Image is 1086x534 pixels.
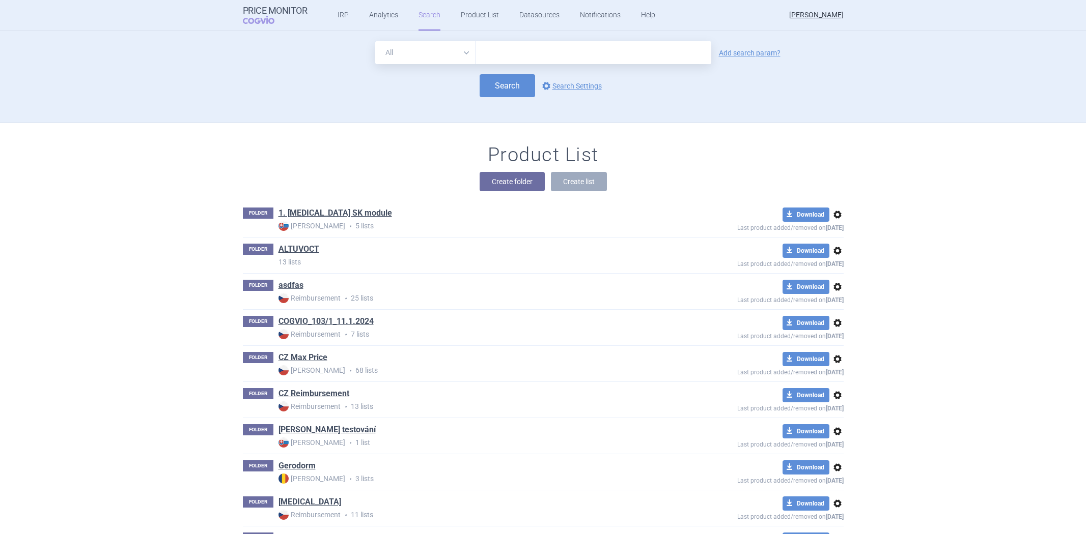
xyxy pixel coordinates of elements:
[826,405,844,412] strong: [DATE]
[279,510,289,520] img: CZ
[279,316,374,329] h1: COGVIO_103/1_11.1.2024
[279,329,341,339] strong: Reimbursement
[243,280,273,291] p: FOLDER
[279,221,345,231] strong: [PERSON_NAME]
[243,496,273,508] p: FOLDER
[783,460,829,474] button: Download
[783,424,829,438] button: Download
[826,333,844,340] strong: [DATE]
[243,6,308,25] a: Price MonitorCOGVIO
[243,316,273,327] p: FOLDER
[488,143,599,167] h1: Product List
[279,473,289,484] img: RO
[279,510,341,520] strong: Reimbursement
[783,352,829,366] button: Download
[279,293,663,304] p: 25 lists
[826,513,844,520] strong: [DATE]
[345,366,355,376] i: •
[279,473,663,484] p: 3 lists
[279,460,316,471] a: Gerodorm
[243,244,273,255] p: FOLDER
[279,244,319,257] h1: ALTUVOCT
[279,437,663,448] p: 1 list
[279,424,376,435] a: [PERSON_NAME] testování
[279,460,316,473] h1: Gerodorm
[279,388,349,399] a: CZ Reimbursement
[341,402,351,412] i: •
[826,260,844,268] strong: [DATE]
[243,16,289,24] span: COGVIO
[480,74,535,97] button: Search
[279,388,349,401] h1: CZ Reimbursement
[783,496,829,511] button: Download
[783,207,829,222] button: Download
[345,474,355,484] i: •
[243,388,273,399] p: FOLDER
[279,221,289,231] img: SK
[783,280,829,294] button: Download
[279,365,345,375] strong: [PERSON_NAME]
[279,401,663,412] p: 13 lists
[279,207,392,221] h1: 1. Humira SK module
[345,438,355,448] i: •
[279,244,319,255] a: ALTUVOCT
[341,330,351,340] i: •
[663,294,844,304] p: Last product added/removed on
[551,172,607,191] button: Create list
[279,510,663,520] p: 11 lists
[826,477,844,484] strong: [DATE]
[540,80,602,92] a: Search Settings
[345,221,355,231] i: •
[783,388,829,402] button: Download
[279,437,345,448] strong: [PERSON_NAME]
[663,402,844,412] p: Last product added/removed on
[663,330,844,340] p: Last product added/removed on
[279,221,663,231] p: 5 lists
[279,496,341,508] a: [MEDICAL_DATA]
[279,352,327,365] h1: CZ Max Price
[243,424,273,435] p: FOLDER
[279,257,663,267] p: 13 lists
[341,510,351,520] i: •
[826,369,844,376] strong: [DATE]
[279,437,289,448] img: SK
[279,316,374,327] a: COGVIO_103/1_11.1.2024
[826,296,844,304] strong: [DATE]
[663,222,844,231] p: Last product added/removed on
[279,365,289,375] img: CZ
[719,49,781,56] a: Add search param?
[279,401,341,411] strong: Reimbursement
[279,293,341,303] strong: Reimbursement
[783,244,829,258] button: Download
[826,224,844,231] strong: [DATE]
[279,496,341,510] h1: humira
[783,316,829,330] button: Download
[243,352,273,363] p: FOLDER
[279,280,303,293] h1: asdfas
[243,6,308,16] strong: Price Monitor
[663,511,844,520] p: Last product added/removed on
[826,441,844,448] strong: [DATE]
[279,473,345,484] strong: [PERSON_NAME]
[341,293,351,304] i: •
[663,258,844,268] p: Last product added/removed on
[279,293,289,303] img: CZ
[663,474,844,484] p: Last product added/removed on
[279,207,392,219] a: 1. [MEDICAL_DATA] SK module
[243,460,273,471] p: FOLDER
[279,329,289,339] img: CZ
[663,366,844,376] p: Last product added/removed on
[279,365,663,376] p: 68 lists
[663,438,844,448] p: Last product added/removed on
[279,329,663,340] p: 7 lists
[279,424,376,437] h1: Eli testování
[279,401,289,411] img: CZ
[279,352,327,363] a: CZ Max Price
[243,207,273,219] p: FOLDER
[480,172,545,191] button: Create folder
[279,280,303,291] a: asdfas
